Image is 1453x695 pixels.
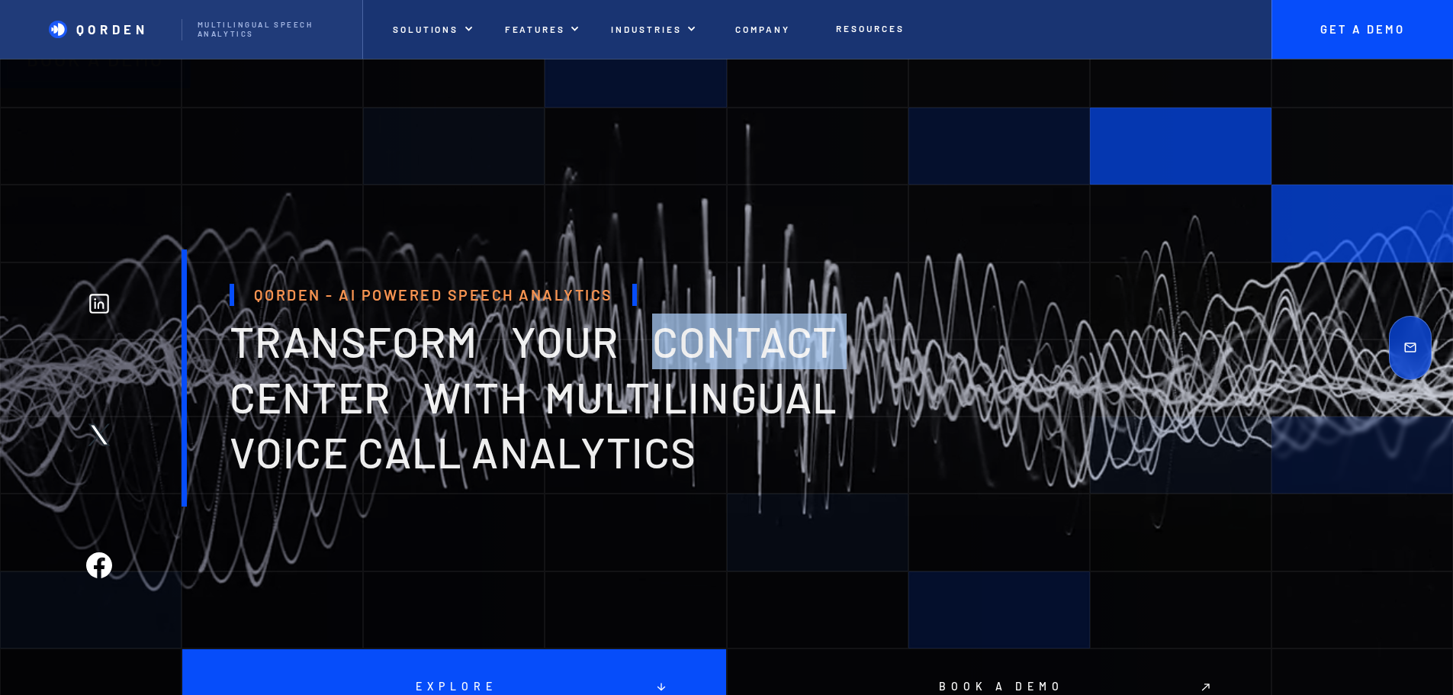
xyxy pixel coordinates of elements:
[934,681,1064,693] p: Book a demo
[410,681,497,693] p: Explore
[76,21,149,37] p: Qorden
[611,24,681,34] p: INDUSTRIES
[1305,23,1419,37] p: Get A Demo
[198,21,347,39] p: Multilingual Speech analytics
[86,552,112,578] img: Facebook
[230,315,837,478] span: transform your contact center with multilingual voice Call analytics
[735,24,790,34] p: Company
[86,422,112,448] img: Twitter
[230,284,637,306] h1: Qorden - AI Powered Speech Analytics
[505,24,566,34] p: features
[393,24,458,34] p: Solutions
[86,291,112,317] img: Linkedin
[836,23,904,34] p: Resources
